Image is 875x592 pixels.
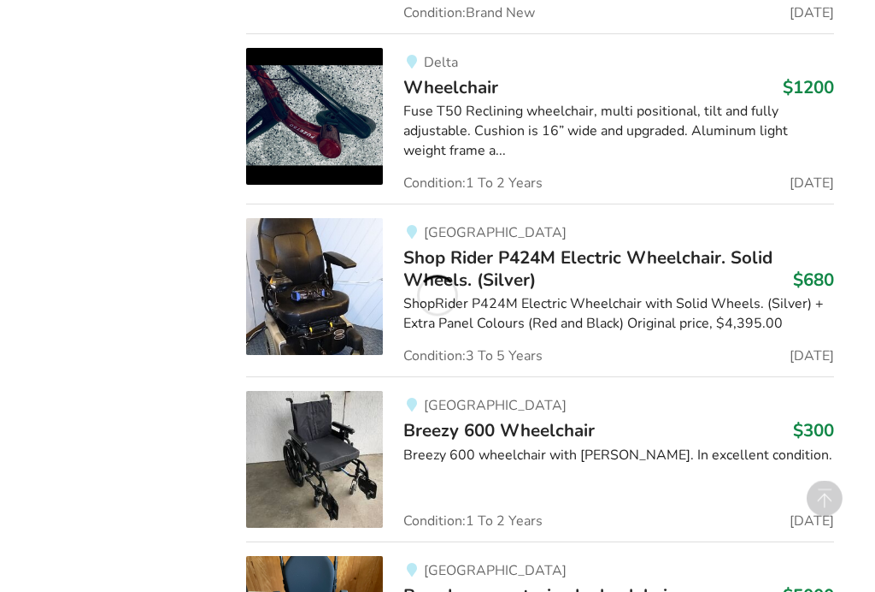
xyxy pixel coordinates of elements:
[790,177,834,191] span: [DATE]
[424,397,567,416] span: [GEOGRAPHIC_DATA]
[424,562,567,581] span: [GEOGRAPHIC_DATA]
[246,392,383,529] img: mobility-breezy 600 wheelchair
[246,34,833,204] a: mobility-wheelchair DeltaWheelchair$1200Fuse T50 Reclining wheelchair, multi positional, tilt and...
[793,420,834,442] h3: $300
[403,76,498,100] span: Wheelchair
[403,447,833,466] div: Breezy 600 wheelchair with [PERSON_NAME]. In excellent condition.
[403,350,543,364] span: Condition: 3 To 5 Years
[403,246,772,293] span: Shop Rider P424M Electric Wheelchair. Solid Wheels. (Silver)
[790,350,834,364] span: [DATE]
[403,419,595,443] span: Breezy 600 Wheelchair
[403,7,535,21] span: Condition: Brand New
[246,377,833,542] a: mobility-breezy 600 wheelchair [GEOGRAPHIC_DATA]Breezy 600 Wheelchair$300Breezy 600 wheelchair wi...
[424,224,567,243] span: [GEOGRAPHIC_DATA]
[424,54,458,73] span: Delta
[403,103,833,162] div: Fuse T50 Reclining wheelchair, multi positional, tilt and fully adjustable. Cushion is 16” wide a...
[246,219,383,356] img: mobility-shop rider p424m electric wheelchair. solid wheels. (silver)
[403,515,543,529] span: Condition: 1 To 2 Years
[246,204,833,378] a: mobility-shop rider p424m electric wheelchair. solid wheels. (silver)[GEOGRAPHIC_DATA]Shop Rider ...
[783,77,834,99] h3: $1200
[790,7,834,21] span: [DATE]
[793,269,834,292] h3: $680
[246,49,383,186] img: mobility-wheelchair
[403,295,833,334] div: ShopRider P424M Electric Wheelchair with Solid Wheels. (Silver) + Extra Panel Colours (Red and Bl...
[403,177,543,191] span: Condition: 1 To 2 Years
[790,515,834,529] span: [DATE]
